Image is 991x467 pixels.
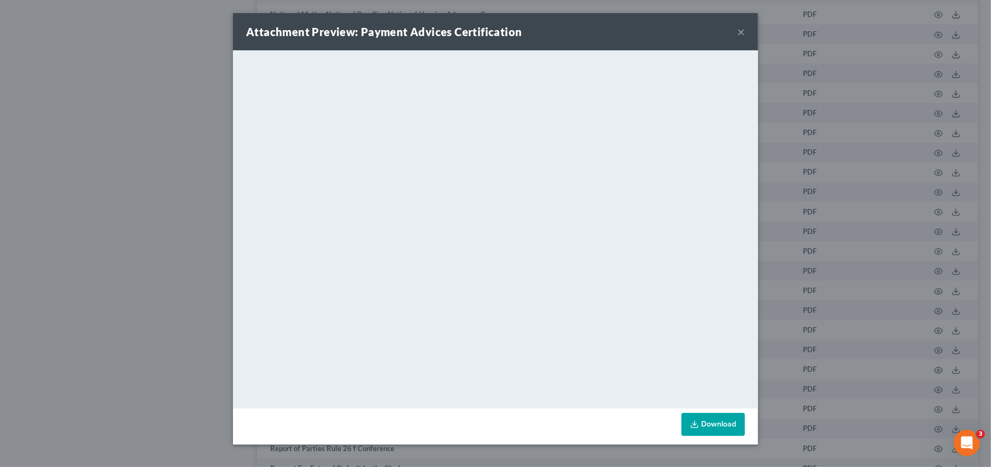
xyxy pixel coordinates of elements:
[737,25,745,38] button: ×
[954,430,980,456] iframe: Intercom live chat
[246,25,522,38] strong: Attachment Preview: Payment Advices Certification
[681,413,745,436] a: Download
[233,50,758,406] iframe: <object ng-attr-data='[URL][DOMAIN_NAME]' type='application/pdf' width='100%' height='650px'></ob...
[976,430,985,439] span: 3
